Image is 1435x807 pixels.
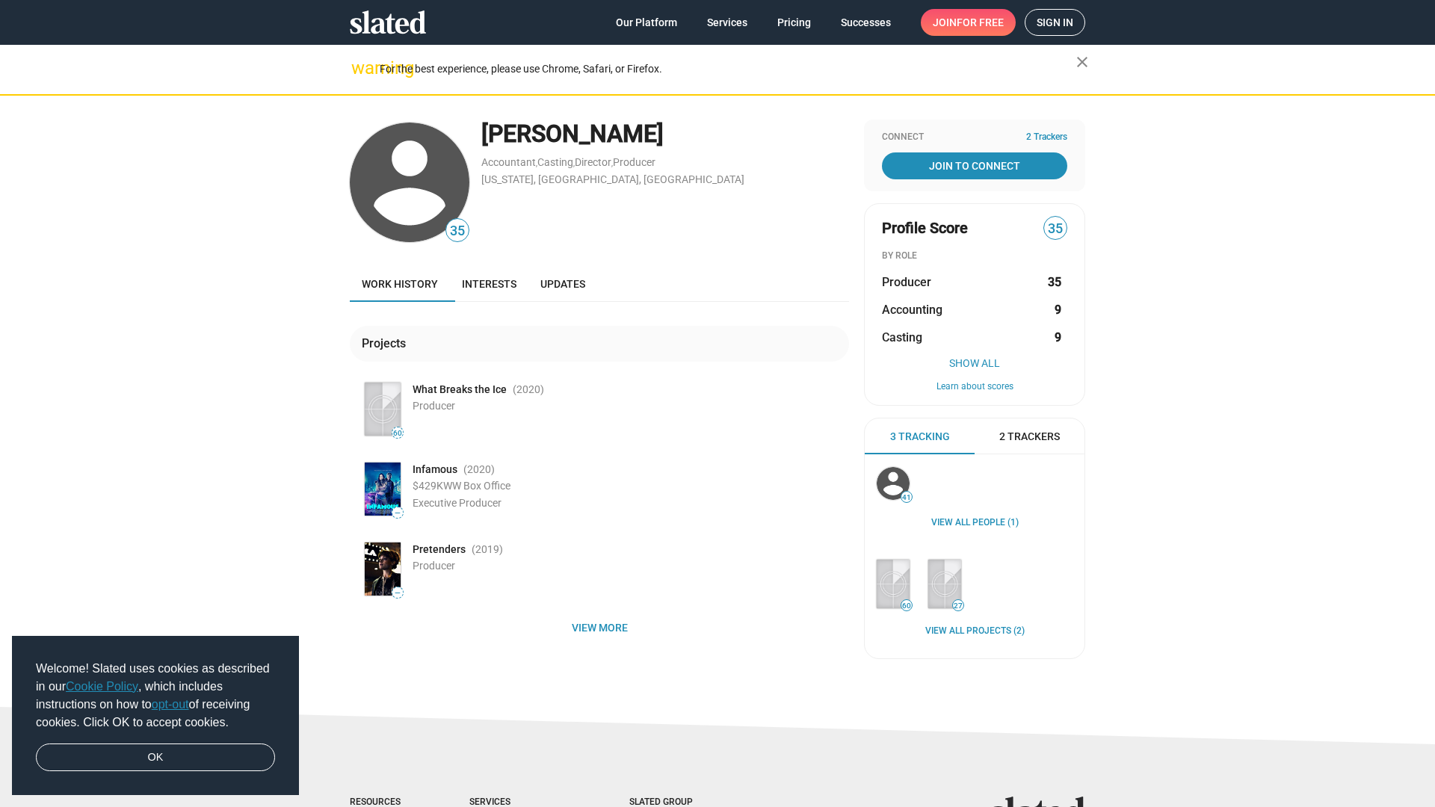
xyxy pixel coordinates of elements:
[540,278,585,290] span: Updates
[350,266,450,302] a: Work history
[351,59,369,77] mat-icon: warning
[573,159,575,167] span: ,
[882,132,1067,143] div: Connect
[365,463,401,516] img: Poster: Infamous
[362,336,412,351] div: Projects
[604,9,689,36] a: Our Platform
[885,152,1064,179] span: Join To Connect
[413,560,455,572] span: Producer
[413,383,507,397] a: What Breaks the Ice
[1055,330,1061,345] strong: 9
[462,278,516,290] span: Interests
[536,159,537,167] span: ,
[392,589,403,597] span: —
[36,743,275,772] a: dismiss cookie message
[152,698,189,711] a: opt-out
[1055,302,1061,318] strong: 9
[1073,53,1091,71] mat-icon: close
[1044,219,1067,239] span: 35
[882,250,1067,262] div: BY ROLE
[777,9,811,36] span: Pricing
[413,542,466,557] span: Pretenders
[12,636,299,796] div: cookieconsent
[616,9,677,36] span: Our Platform
[829,9,903,36] a: Successes
[999,430,1060,444] span: 2 Trackers
[613,156,655,168] a: Producer
[365,542,401,596] img: Poster: Pretenders
[481,118,849,150] div: [PERSON_NAME]
[36,660,275,732] span: Welcome! Slated uses cookies as described in our , which includes instructions on how to of recei...
[537,156,573,168] a: Casting
[362,614,837,641] span: View more
[413,480,443,492] span: $429K
[443,480,510,492] span: WW Box Office
[362,278,438,290] span: Work history
[513,383,544,397] span: (2020 )
[446,221,469,241] span: 35
[528,266,597,302] a: Updates
[1026,132,1067,143] span: 2 Trackers
[901,602,912,610] span: 60
[925,625,1025,637] a: View all Projects (2)
[901,493,912,502] span: 41
[481,156,536,168] a: Accountant
[413,463,457,477] span: Infamous
[882,152,1067,179] a: Join To Connect
[882,218,968,238] span: Profile Score
[392,429,403,438] span: 60
[350,614,849,641] button: View more
[882,302,942,318] span: Accounting
[463,463,495,477] span: (2020 )
[841,9,891,36] span: Successes
[882,357,1067,369] button: Show All
[933,9,1004,36] span: Join
[1025,9,1085,36] a: Sign in
[392,509,403,517] span: —
[380,59,1076,79] div: For the best experience, please use Chrome, Safari, or Firefox.
[957,9,1004,36] span: for free
[882,381,1067,393] button: Learn about scores
[695,9,759,36] a: Services
[765,9,823,36] a: Pricing
[890,430,950,444] span: 3 Tracking
[413,400,455,412] span: Producer
[882,274,931,290] span: Producer
[882,330,922,345] span: Casting
[707,9,747,36] span: Services
[575,156,611,168] a: Director
[1037,10,1073,35] span: Sign in
[472,542,503,557] span: (2019 )
[611,159,613,167] span: ,
[931,517,1019,529] a: View all People (1)
[921,9,1016,36] a: Joinfor free
[66,680,138,693] a: Cookie Policy
[953,602,963,610] span: 27
[481,173,744,185] a: [US_STATE], [GEOGRAPHIC_DATA], [GEOGRAPHIC_DATA]
[1048,274,1061,290] strong: 35
[450,266,528,302] a: Interests
[413,497,502,509] span: Executive Producer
